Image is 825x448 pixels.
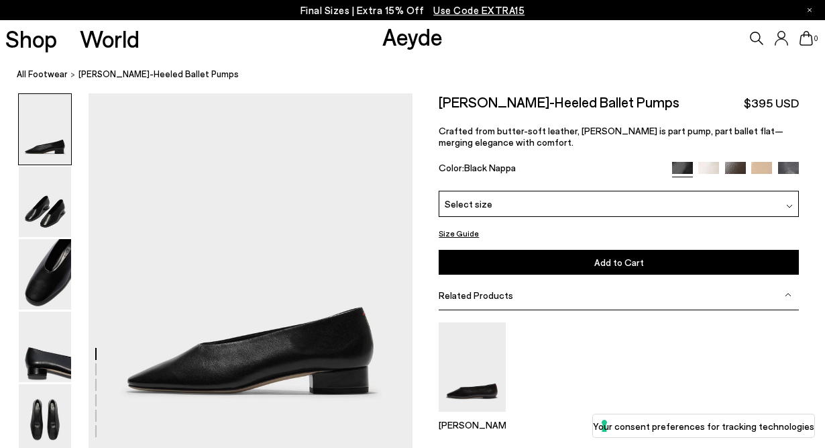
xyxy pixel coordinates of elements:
a: World [80,27,140,50]
img: svg%3E [786,203,793,210]
a: Aeyde [382,22,443,50]
span: Select size [445,197,492,211]
span: Add to Cart [594,257,644,268]
h2: [PERSON_NAME]-Heeled Ballet Pumps [439,93,679,110]
a: Shop [5,27,57,50]
nav: breadcrumb [17,56,825,93]
span: [PERSON_NAME]-Heeled Ballet Pumps [78,67,239,81]
span: 0 [813,35,820,42]
p: [PERSON_NAME] [439,419,506,431]
span: $395 USD [744,95,799,111]
button: Size Guide [439,225,479,242]
a: All Footwear [17,67,68,81]
a: Kirsten Ballet Flats [PERSON_NAME] [439,402,506,431]
a: 0 [800,31,813,46]
img: Delia Low-Heeled Ballet Pumps - Image 4 [19,312,71,382]
label: Your consent preferences for tracking technologies [593,419,814,433]
span: Black Nappa [464,162,516,173]
img: svg%3E [785,292,791,298]
img: Kirsten Ballet Flats [439,322,506,412]
img: Delia Low-Heeled Ballet Pumps - Image 3 [19,239,71,310]
button: Your consent preferences for tracking technologies [593,414,814,437]
span: Related Products [439,289,513,301]
span: Crafted from butter-soft leather, [PERSON_NAME] is part pump, part ballet flat—merging elegance w... [439,125,783,148]
p: Final Sizes | Extra 15% Off [300,2,525,19]
span: Navigate to /collections/ss25-final-sizes [433,4,525,16]
img: Delia Low-Heeled Ballet Pumps - Image 2 [19,167,71,237]
div: Color: [439,162,660,177]
img: Delia Low-Heeled Ballet Pumps - Image 1 [19,94,71,165]
button: Add to Cart [439,250,798,275]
